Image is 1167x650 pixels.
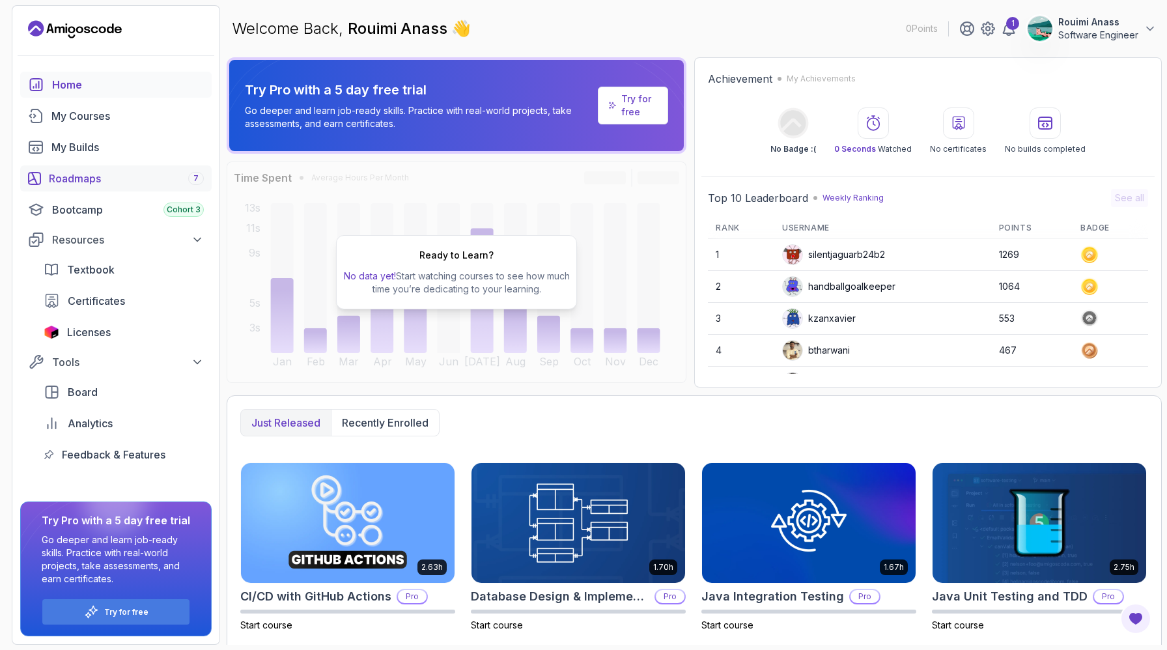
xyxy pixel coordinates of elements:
[20,72,212,98] a: home
[67,324,111,340] span: Licenses
[36,410,212,436] a: analytics
[471,463,685,583] img: Database Design & Implementation card
[20,103,212,129] a: courses
[702,463,916,583] img: Java Integration Testing card
[991,271,1073,303] td: 1064
[49,171,204,186] div: Roadmaps
[884,562,904,572] p: 1.67h
[708,71,772,87] h2: Achievement
[991,335,1073,367] td: 467
[782,340,850,361] div: btharwani
[1111,189,1148,207] button: See all
[932,587,1088,606] h2: Java Unit Testing and TDD
[787,74,856,84] p: My Achievements
[344,270,396,281] span: No data yet!
[701,619,753,630] span: Start course
[36,442,212,468] a: feedback
[598,87,669,124] a: Try for free
[1094,590,1123,603] p: Pro
[783,373,802,392] img: default monster avatar
[398,590,427,603] p: Pro
[471,462,686,632] a: Database Design & Implementation card1.70hDatabase Design & ImplementationProStart course
[1027,16,1157,42] button: user profile imageRouimi AnassSoftware Engineer
[708,271,774,303] td: 2
[167,205,201,215] span: Cohort 3
[782,308,856,329] div: kzanxavier
[708,218,774,239] th: Rank
[52,77,204,92] div: Home
[783,245,802,264] img: default monster avatar
[20,165,212,191] a: roadmaps
[36,319,212,345] a: licenses
[906,22,938,35] p: 0 Points
[342,270,571,296] p: Start watching courses to see how much time you’re dedicating to your learning.
[701,462,916,632] a: Java Integration Testing card1.67hJava Integration TestingProStart course
[232,18,471,39] p: Welcome Back,
[245,104,593,130] p: Go deeper and learn job-ready skills. Practice with real-world projects, take assessments, and ea...
[708,190,808,206] h2: Top 10 Leaderboard
[823,193,884,203] p: Weekly Ranking
[1114,562,1134,572] p: 2.75h
[783,277,802,296] img: default monster avatar
[67,262,115,277] span: Textbook
[20,228,212,251] button: Resources
[991,239,1073,271] td: 1269
[51,139,204,155] div: My Builds
[331,410,439,436] button: Recently enrolled
[708,367,774,399] td: 5
[708,335,774,367] td: 4
[36,288,212,314] a: certificates
[991,218,1073,239] th: Points
[68,293,125,309] span: Certificates
[348,19,451,38] span: Rouimi Anass
[44,326,59,339] img: jetbrains icon
[240,587,391,606] h2: CI/CD with GitHub Actions
[421,562,443,572] p: 2.63h
[20,197,212,223] a: bootcamp
[991,303,1073,335] td: 553
[419,249,494,262] h2: Ready to Learn?
[451,18,471,40] span: 👋
[701,587,844,606] h2: Java Integration Testing
[1058,29,1138,42] p: Software Engineer
[782,372,843,393] div: Xormios
[342,415,429,431] p: Recently enrolled
[36,257,212,283] a: textbook
[1073,218,1148,239] th: Badge
[933,463,1146,583] img: Java Unit Testing and TDD card
[245,81,593,99] p: Try Pro with a 5 day free trial
[932,462,1147,632] a: Java Unit Testing and TDD card2.75hJava Unit Testing and TDDProStart course
[42,599,190,625] button: Try for free
[621,92,657,119] p: Try for free
[851,590,879,603] p: Pro
[656,590,684,603] p: Pro
[52,232,204,247] div: Resources
[783,341,802,360] img: user profile image
[251,415,320,431] p: Just released
[104,607,148,617] a: Try for free
[51,108,204,124] div: My Courses
[36,379,212,405] a: board
[471,587,649,606] h2: Database Design & Implementation
[991,367,1073,399] td: 332
[20,134,212,160] a: builds
[770,144,816,154] p: No Badge :(
[834,144,876,154] span: 0 Seconds
[1058,16,1138,29] p: Rouimi Anass
[62,447,165,462] span: Feedback & Features
[240,619,292,630] span: Start course
[68,384,98,400] span: Board
[708,303,774,335] td: 3
[932,619,984,630] span: Start course
[930,144,987,154] p: No certificates
[240,462,455,632] a: CI/CD with GitHub Actions card2.63hCI/CD with GitHub ActionsProStart course
[782,276,895,297] div: handballgoalkeeper
[241,463,455,583] img: CI/CD with GitHub Actions card
[52,354,204,370] div: Tools
[471,619,523,630] span: Start course
[783,309,802,328] img: default monster avatar
[708,239,774,271] td: 1
[1001,21,1017,36] a: 1
[1120,603,1151,634] button: Open Feedback Button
